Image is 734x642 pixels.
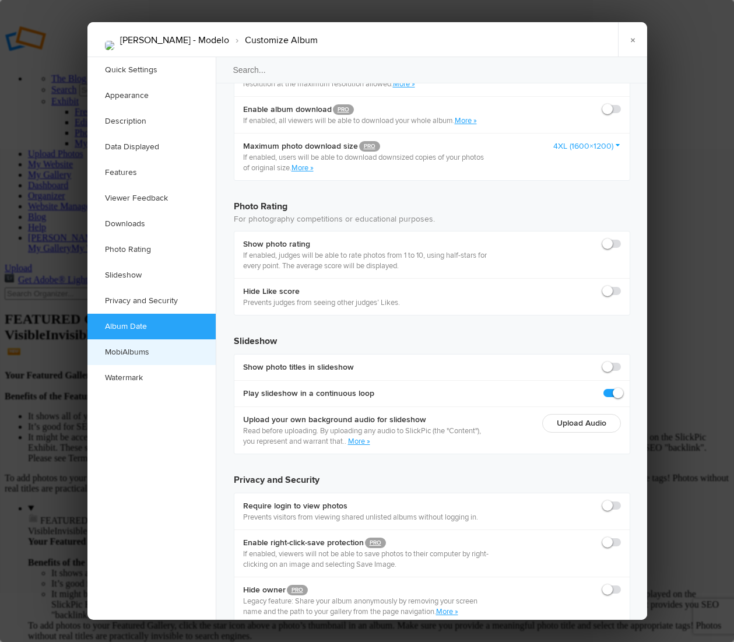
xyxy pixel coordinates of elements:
sp-upload-button: Upload Audio [542,414,621,433]
a: Features [87,160,216,185]
a: MobiAlbums [87,339,216,365]
b: Hide Like score [243,286,400,297]
a: Upload Audio [557,418,606,428]
a: Appearance [87,83,216,108]
a: PRO [287,585,308,595]
span: .. [343,437,348,446]
a: Slideshow [87,262,216,288]
p: Edad: 9 años [9,28,386,42]
a: 4XL (1600×1200) [553,141,621,152]
p: If enabled, all viewers will be able to download your whole album. [243,115,477,126]
b: Upload your own background audio for slideshow [243,414,489,426]
a: Quick Settings [87,57,216,83]
b: Hide owner [243,584,489,596]
h3: Slideshow [234,325,630,348]
b: Play slideshow in a continuous loop [243,388,374,399]
h3: Privacy and Security [234,464,630,487]
b: Show photo titles in slideshow [243,362,354,373]
a: Privacy and Security [87,288,216,314]
h3: Photo Rating [234,190,630,213]
a: PRO [359,141,380,152]
p: Talento principal: actuación y modelaje [9,49,386,63]
a: Watermark [87,365,216,391]
p: Teléfono: [PHONE_NUMBER] [9,70,386,84]
p: If enabled, users will be able to download downsized copies of your photos of original size. [243,152,489,173]
b: Enable right-click-save protection [243,537,489,549]
a: Description [87,108,216,134]
a: More » [455,116,477,125]
a: × [618,22,647,57]
a: Viewer Feedback [87,185,216,211]
p: Nombre: [PERSON_NAME] [9,7,386,21]
p: Prevents visitors from viewing shared unlisted albums without logging in. [243,512,478,522]
b: Enable album download [243,104,477,115]
b: Show photo rating [243,238,489,250]
img: DSC_3106.jpg.jpg [105,41,114,50]
a: PRO [333,104,354,115]
p: If enabled, viewers will not be able to save photos to their computer by right-clicking on an ima... [243,549,489,570]
p: Read before uploading. By uploading any audio to SlickPic (the "Content"), you represent and warr... [243,426,489,447]
a: Album Date [87,314,216,339]
p: Prevents judges from seeing other judges’ Likes. [243,297,400,308]
a: More » [348,437,370,446]
a: More » [393,79,415,89]
input: Search... [215,57,649,83]
a: More » [436,607,458,616]
b: Maximum photo download size [243,141,489,152]
li: [PERSON_NAME] - Modelo [120,30,229,50]
p: If enabled, judges will be able to rate photos from 1 to 10, using half-stars for every point. Th... [243,250,489,271]
a: PRO [365,538,386,548]
b: Require login to view photos [243,500,478,512]
a: Data Displayed [87,134,216,160]
li: Customize Album [229,30,318,50]
a: Downloads [87,211,216,237]
a: Photo Rating [87,237,216,262]
p: Legacy feature: Share your album anonymously by removing your screen name and the path to your ga... [243,596,489,617]
a: More » [292,163,314,173]
p: For photography competitions or educational purposes. [234,213,630,225]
